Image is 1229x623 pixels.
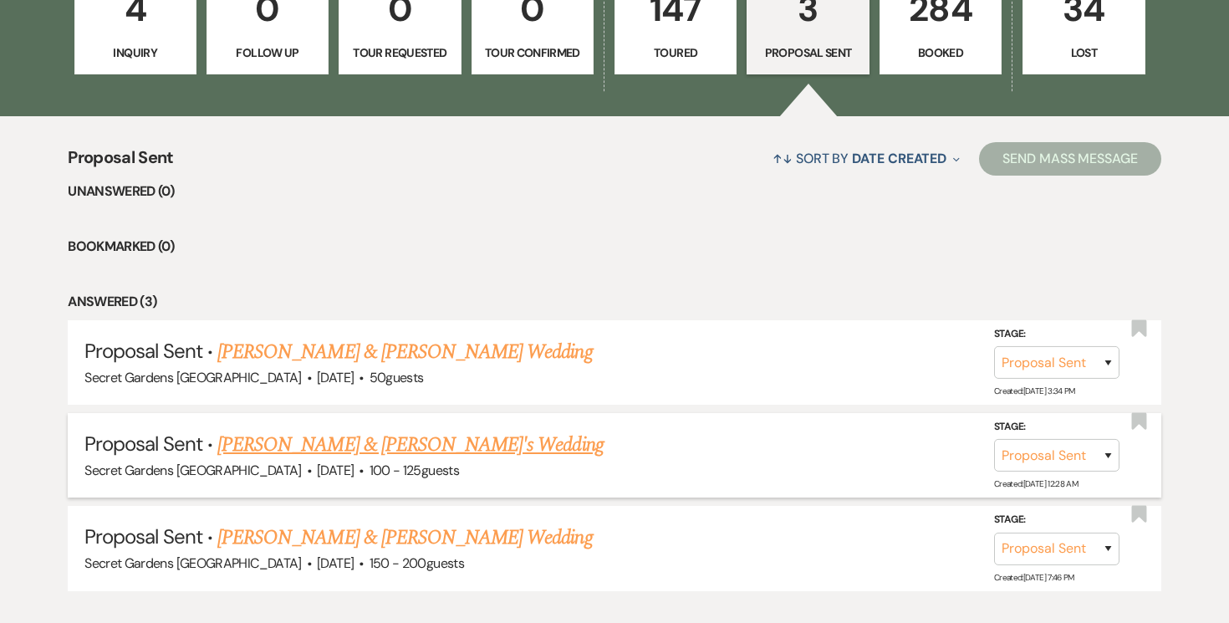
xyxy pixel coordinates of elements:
li: Bookmarked (0) [68,236,1161,258]
p: Proposal Sent [757,43,858,62]
label: Stage: [994,511,1119,529]
span: Proposal Sent [84,523,202,549]
span: [DATE] [317,369,354,386]
p: Follow Up [217,43,318,62]
span: Secret Gardens [GEOGRAPHIC_DATA] [84,369,302,386]
button: Send Mass Message [979,142,1161,176]
p: Booked [890,43,991,62]
span: Created: [DATE] 7:46 PM [994,572,1074,583]
span: Date Created [852,150,946,167]
p: Tour Confirmed [482,43,583,62]
span: [DATE] [317,462,354,479]
label: Stage: [994,325,1119,344]
span: Proposal Sent [84,431,202,457]
label: Stage: [994,418,1119,437]
span: Proposal Sent [68,145,174,181]
span: ↑↓ [773,150,793,167]
span: Proposal Sent [84,338,202,364]
p: Inquiry [85,43,186,62]
span: 150 - 200 guests [370,554,464,572]
span: Secret Gardens [GEOGRAPHIC_DATA] [84,554,302,572]
span: 50 guests [370,369,424,386]
span: Secret Gardens [GEOGRAPHIC_DATA] [84,462,302,479]
a: [PERSON_NAME] & [PERSON_NAME] Wedding [217,523,592,553]
span: Created: [DATE] 3:34 PM [994,386,1075,396]
span: Created: [DATE] 12:28 AM [994,478,1078,489]
p: Tour Requested [349,43,450,62]
p: Toured [625,43,726,62]
span: [DATE] [317,554,354,572]
li: Unanswered (0) [68,181,1161,202]
span: 100 - 125 guests [370,462,459,479]
li: Answered (3) [68,291,1161,313]
button: Sort By Date Created [766,136,966,181]
a: [PERSON_NAME] & [PERSON_NAME]'s Wedding [217,430,604,460]
p: Lost [1033,43,1134,62]
a: [PERSON_NAME] & [PERSON_NAME] Wedding [217,337,592,367]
